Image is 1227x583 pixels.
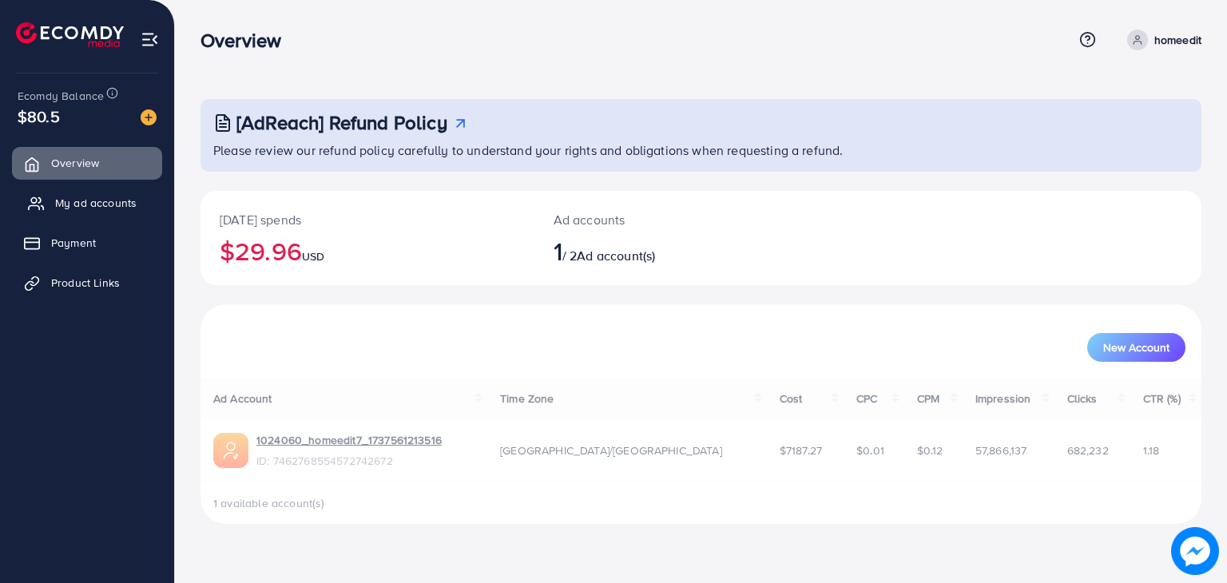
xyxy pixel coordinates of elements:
h2: / 2 [554,236,765,266]
h2: $29.96 [220,236,515,266]
img: logo [16,22,124,47]
a: Product Links [12,267,162,299]
p: Please review our refund policy carefully to understand your rights and obligations when requesti... [213,141,1192,160]
span: My ad accounts [55,195,137,211]
span: Ad account(s) [577,247,655,264]
p: Ad accounts [554,210,765,229]
h3: [AdReach] Refund Policy [236,111,447,134]
span: 1 [554,232,562,269]
a: My ad accounts [12,187,162,219]
p: homeedit [1154,30,1201,50]
span: Product Links [51,275,120,291]
p: [DATE] spends [220,210,515,229]
h3: Overview [201,29,294,52]
span: Payment [51,235,96,251]
img: image [1171,527,1219,575]
a: Payment [12,227,162,259]
span: Ecomdy Balance [18,88,104,104]
img: image [141,109,157,125]
span: USD [302,248,324,264]
a: homeedit [1121,30,1201,50]
a: Overview [12,147,162,179]
button: New Account [1087,333,1185,362]
img: menu [141,30,159,49]
span: Overview [51,155,99,171]
span: New Account [1103,342,1169,353]
span: $80.5 [18,105,60,128]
